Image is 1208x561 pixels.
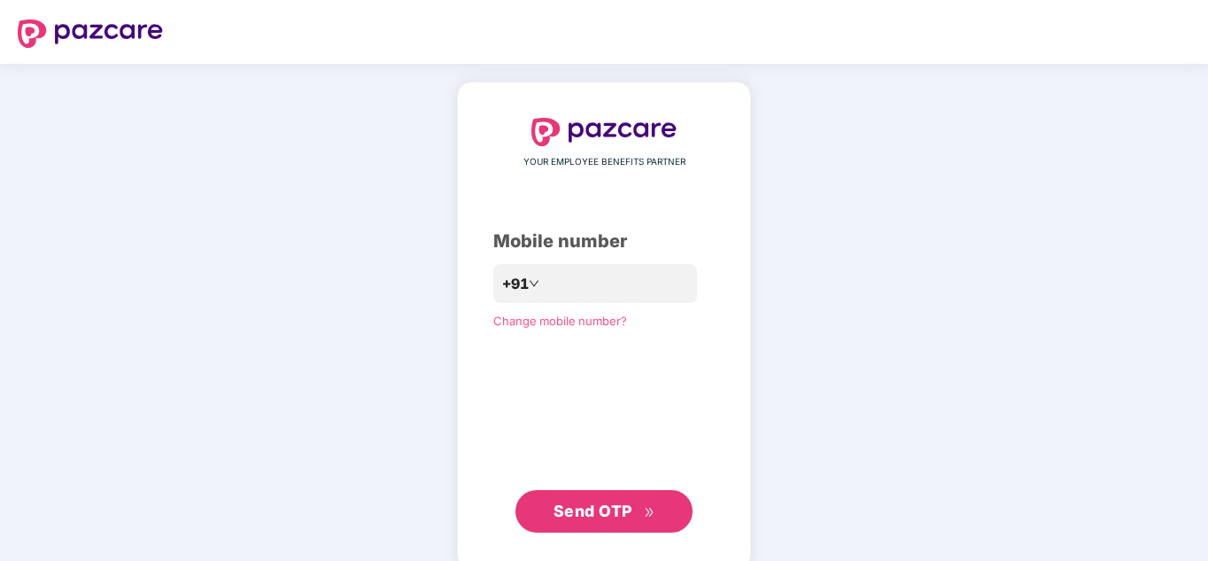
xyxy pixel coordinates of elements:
[554,502,632,520] span: Send OTP
[493,314,627,328] a: Change mobile number?
[529,278,539,289] span: down
[502,273,529,295] span: +91
[515,490,693,533] button: Send OTPdouble-right
[644,507,655,518] span: double-right
[531,118,677,146] img: logo
[18,19,163,48] img: logo
[523,155,685,169] span: YOUR EMPLOYEE BENEFITS PARTNER
[493,228,715,255] div: Mobile number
